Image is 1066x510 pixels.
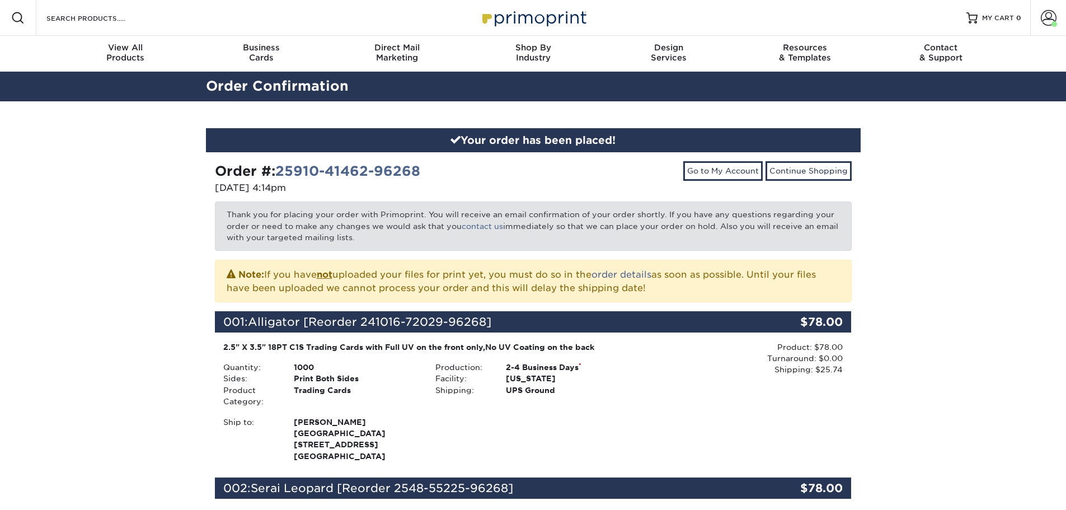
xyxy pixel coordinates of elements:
[58,43,194,63] div: Products
[737,43,873,53] span: Resources
[873,43,1009,53] span: Contact
[294,439,419,450] span: [STREET_ADDRESS]
[601,43,737,53] span: Design
[737,43,873,63] div: & Templates
[737,36,873,72] a: Resources& Templates
[745,478,852,499] div: $78.00
[465,36,601,72] a: Shop ByIndustry
[601,36,737,72] a: DesignServices
[497,373,639,384] div: [US_STATE]
[58,43,194,53] span: View All
[215,417,285,462] div: Ship to:
[206,128,861,153] div: Your order has been placed!
[766,161,852,180] a: Continue Shopping
[215,478,745,499] div: 002:
[477,6,589,30] img: Primoprint
[45,11,154,25] input: SEARCH PRODUCTS.....
[215,362,285,373] div: Quantity:
[215,373,285,384] div: Sides:
[251,481,513,495] span: Serai Leopard [Reorder 2548-55225-96268]
[285,362,427,373] div: 1000
[223,341,631,353] div: 2.5" X 3.5" 18PT C1S Trading Cards with Full UV on the front only,No UV Coating on the back
[285,385,427,408] div: Trading Cards
[227,267,840,295] p: If you have uploaded your files for print yet, you must do so in the as soon as possible. Until y...
[497,362,639,373] div: 2-4 Business Days
[238,269,264,280] strong: Note:
[745,311,852,333] div: $78.00
[329,43,465,53] span: Direct Mail
[193,43,329,53] span: Business
[294,417,419,461] strong: [GEOGRAPHIC_DATA]
[58,36,194,72] a: View AllProducts
[193,43,329,63] div: Cards
[294,428,419,439] span: [GEOGRAPHIC_DATA]
[465,43,601,63] div: Industry
[193,36,329,72] a: BusinessCards
[427,373,497,384] div: Facility:
[248,315,491,329] span: Alligator [Reorder 241016-72029-96268]
[873,43,1009,63] div: & Support
[294,417,419,428] span: [PERSON_NAME]
[1016,14,1021,22] span: 0
[497,385,639,396] div: UPS Ground
[329,36,465,72] a: Direct MailMarketing
[683,161,763,180] a: Go to My Account
[639,341,843,376] div: Product: $78.00 Turnaround: $0.00 Shipping: $25.74
[873,36,1009,72] a: Contact& Support
[215,181,525,195] p: [DATE] 4:14pm
[462,222,503,231] a: contact us
[601,43,737,63] div: Services
[215,202,852,250] p: Thank you for placing your order with Primoprint. You will receive an email confirmation of your ...
[285,373,427,384] div: Print Both Sides
[982,13,1014,23] span: MY CART
[215,385,285,408] div: Product Category:
[215,311,745,333] div: 001:
[427,385,497,396] div: Shipping:
[198,76,869,97] h2: Order Confirmation
[215,163,420,179] strong: Order #:
[275,163,420,179] a: 25910-41462-96268
[329,43,465,63] div: Marketing
[317,269,332,280] b: not
[465,43,601,53] span: Shop By
[591,269,651,280] a: order details
[427,362,497,373] div: Production:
